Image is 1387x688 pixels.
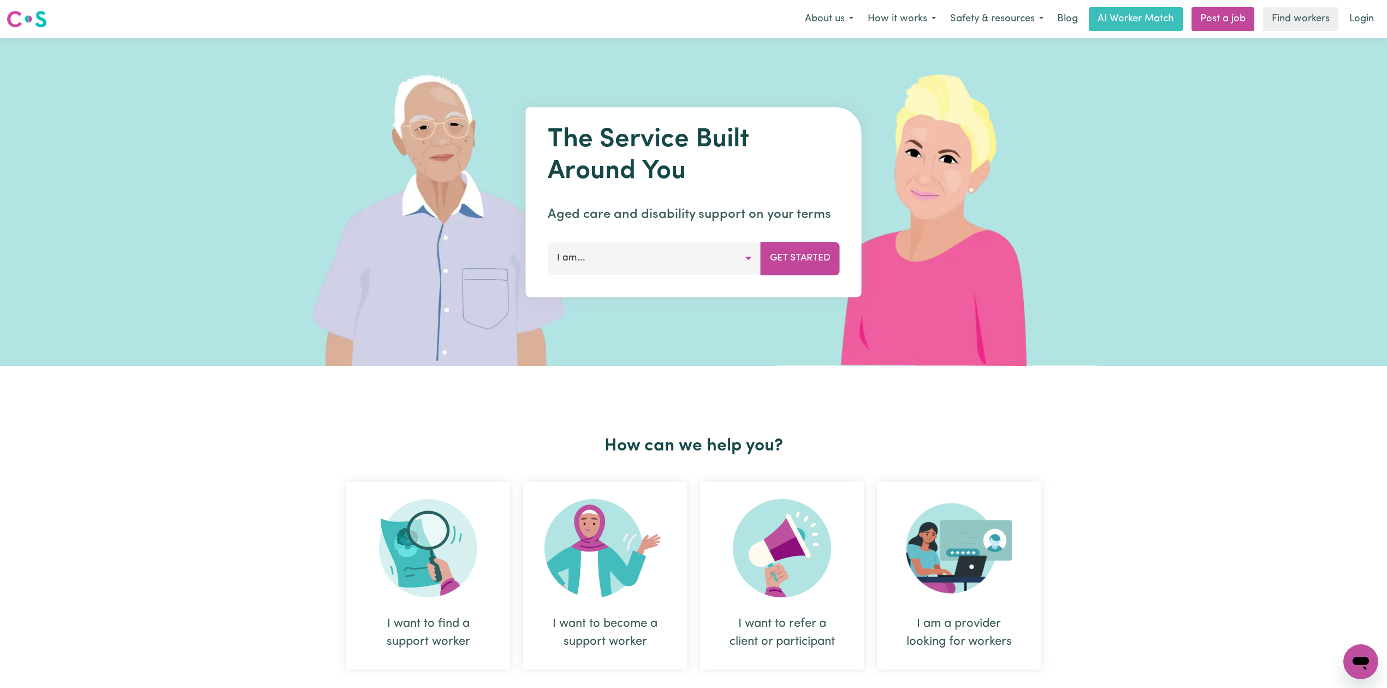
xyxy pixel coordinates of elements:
img: Search [379,499,477,597]
button: I am... [548,242,761,275]
h1: The Service Built Around You [548,124,840,187]
div: I want to find a support worker [346,482,510,669]
button: About us [798,8,861,31]
div: I want to refer a client or participant [726,615,838,651]
div: I want to become a support worker [523,482,687,669]
img: Provider [906,499,1012,597]
div: I am a provider looking for workers [877,482,1041,669]
a: Blog [1051,7,1084,31]
p: Aged care and disability support on your terms [548,205,840,224]
img: Become Worker [544,499,666,597]
div: I want to find a support worker [372,615,484,651]
a: Careseekers logo [7,7,47,32]
a: Post a job [1192,7,1254,31]
a: Login [1343,7,1380,31]
img: Careseekers logo [7,9,47,29]
iframe: Button to launch messaging window [1343,644,1378,679]
h2: How can we help you? [340,436,1047,456]
div: I want to become a support worker [549,615,661,651]
div: I want to refer a client or participant [700,482,864,669]
div: I am a provider looking for workers [903,615,1015,651]
a: AI Worker Match [1089,7,1183,31]
img: Refer [733,499,831,597]
button: How it works [861,8,943,31]
a: Find workers [1263,7,1338,31]
button: Get Started [761,242,840,275]
button: Safety & resources [943,8,1051,31]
